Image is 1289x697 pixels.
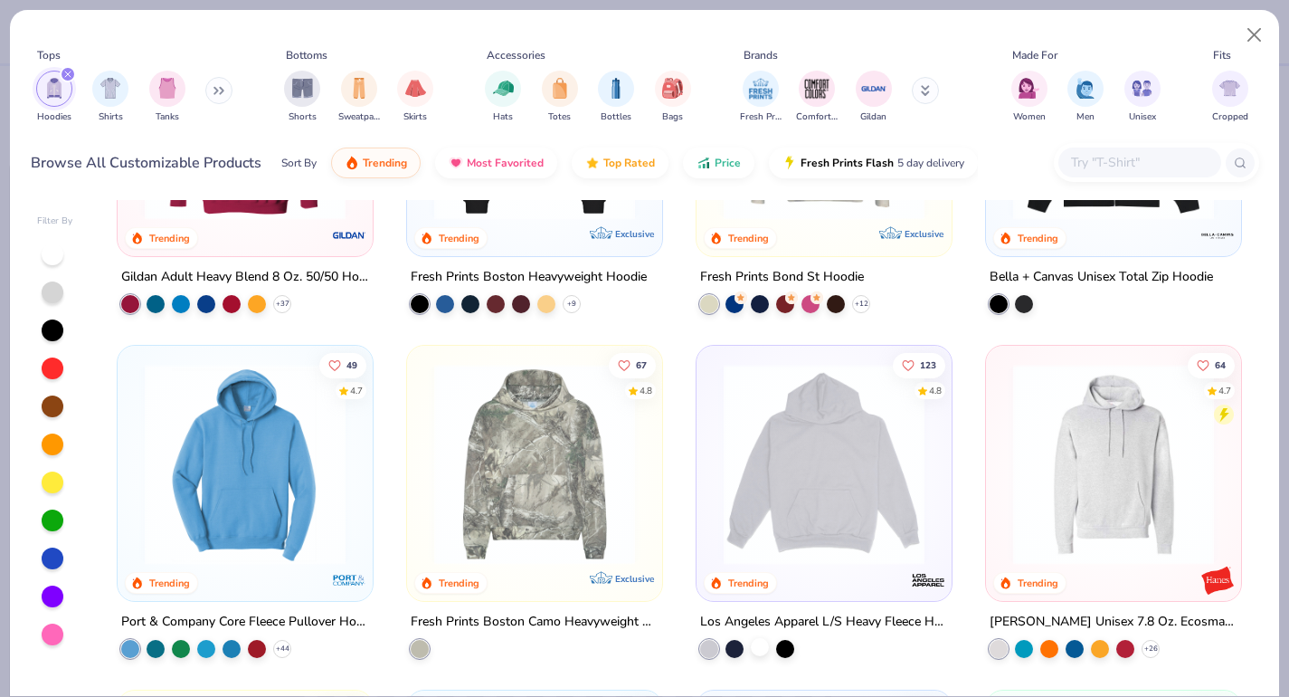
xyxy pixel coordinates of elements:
[487,47,545,63] div: Accessories
[744,47,778,63] div: Brands
[601,110,631,124] span: Bottles
[1212,71,1248,124] div: filter for Cropped
[662,78,682,99] img: Bags Image
[1011,71,1047,124] div: filter for Women
[136,364,355,565] img: 1593a31c-dba5-4ff5-97bf-ef7c6ca295f9
[1011,71,1047,124] button: filter button
[803,75,830,102] img: Comfort Colors Image
[910,562,946,598] img: Los Angeles Apparel logo
[609,352,656,377] button: Like
[363,156,407,170] span: Trending
[1067,71,1104,124] div: filter for Men
[92,71,128,124] button: filter button
[411,266,647,289] div: Fresh Prints Boston Heavyweight Hoodie
[338,71,380,124] button: filter button
[1124,71,1161,124] button: filter button
[893,352,945,377] button: Like
[338,71,380,124] div: filter for Sweatpants
[860,110,886,124] span: Gildan
[990,611,1237,634] div: [PERSON_NAME] Unisex 7.8 Oz. Ecosmart 50/50 Pullover Hooded Sweatshirt
[715,364,934,565] img: 6531d6c5-84f2-4e2d-81e4-76e2114e47c4
[397,71,433,124] button: filter button
[662,110,683,124] span: Bags
[157,78,177,99] img: Tanks Image
[1004,19,1223,220] img: b1a53f37-890a-4b9a-8962-a1b7c70e022e
[856,71,892,124] button: filter button
[550,78,570,99] img: Totes Image
[855,299,868,310] span: + 12
[567,299,576,310] span: + 9
[37,47,61,63] div: Tops
[683,148,754,178] button: Price
[1124,71,1161,124] div: filter for Unisex
[1215,360,1226,369] span: 64
[640,384,652,397] div: 4.8
[856,71,892,124] div: filter for Gildan
[1212,71,1248,124] button: filter button
[606,78,626,99] img: Bottles Image
[100,78,121,99] img: Shirts Image
[1218,384,1231,397] div: 4.7
[37,110,71,124] span: Hoodies
[740,110,782,124] span: Fresh Prints
[615,228,654,240] span: Exclusive
[1076,110,1095,124] span: Men
[349,78,369,99] img: Sweatpants Image
[350,384,363,397] div: 4.7
[598,71,634,124] div: filter for Bottles
[1237,18,1272,53] button: Close
[485,71,521,124] button: filter button
[796,71,838,124] div: filter for Comfort Colors
[655,71,691,124] button: filter button
[136,19,355,220] img: 01756b78-01f6-4cc6-8d8a-3c30c1a0c8ac
[37,215,73,228] div: Filter By
[1076,78,1095,99] img: Men Image
[435,148,557,178] button: Most Favorited
[36,71,72,124] button: filter button
[156,110,179,124] span: Tanks
[796,110,838,124] span: Comfort Colors
[1129,110,1156,124] span: Unisex
[449,156,463,170] img: most_fav.gif
[276,299,289,310] span: + 37
[782,156,797,170] img: flash.gif
[929,384,942,397] div: 4.8
[149,71,185,124] button: filter button
[1019,78,1039,99] img: Women Image
[920,360,936,369] span: 123
[284,71,320,124] div: filter for Shorts
[1219,78,1240,99] img: Cropped Image
[603,156,655,170] span: Top Rated
[281,155,317,171] div: Sort By
[121,266,369,289] div: Gildan Adult Heavy Blend 8 Oz. 50/50 Hooded Sweatshirt
[542,71,578,124] button: filter button
[99,110,123,124] span: Shirts
[740,71,782,124] button: filter button
[331,148,421,178] button: Trending
[860,75,887,102] img: Gildan Image
[331,562,367,598] img: Port & Company logo
[548,110,571,124] span: Totes
[1199,217,1236,253] img: Bella + Canvas logo
[636,360,647,369] span: 67
[615,573,654,585] span: Exclusive
[572,148,668,178] button: Top Rated
[149,71,185,124] div: filter for Tanks
[36,71,72,124] div: filter for Hoodies
[1212,110,1248,124] span: Cropped
[467,156,544,170] span: Most Favorited
[276,644,289,654] span: + 44
[121,611,369,634] div: Port & Company Core Fleece Pullover Hooded Sweatshirt
[289,110,317,124] span: Shorts
[700,266,864,289] div: Fresh Prints Bond St Hoodie
[655,71,691,124] div: filter for Bags
[747,75,774,102] img: Fresh Prints Image
[1188,352,1235,377] button: Like
[542,71,578,124] div: filter for Totes
[1132,78,1152,99] img: Unisex Image
[1013,110,1046,124] span: Women
[1067,71,1104,124] button: filter button
[1213,47,1231,63] div: Fits
[1004,364,1223,565] img: fe3aba7b-4693-4b3e-ab95-a32d4261720b
[1069,152,1208,173] input: Try "T-Shirt"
